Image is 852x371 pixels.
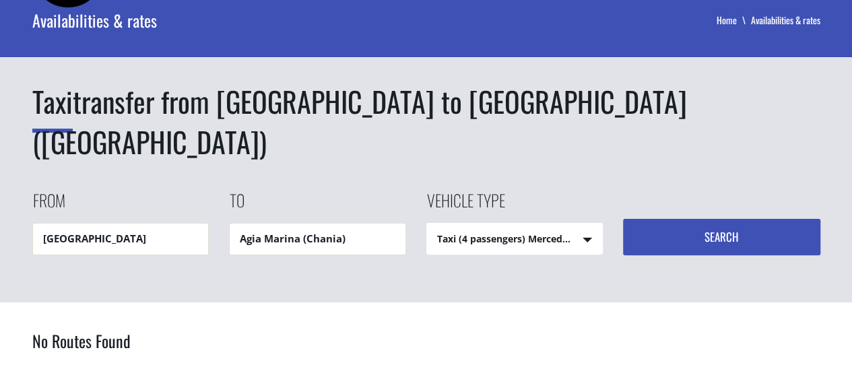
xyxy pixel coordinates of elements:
[32,189,65,223] label: From
[623,219,820,255] button: Search
[427,224,603,255] span: Taxi (4 passengers) Mercedes E Class
[717,13,751,27] a: Home
[32,80,73,133] span: Taxi
[426,189,505,223] label: Vehicle type
[32,329,820,371] h2: No Routes Found
[751,13,820,27] li: Availabilities & rates
[32,223,209,255] input: Pickup location
[229,223,406,255] input: Drop-off location
[229,189,244,223] label: To
[32,81,820,162] h1: transfer from [GEOGRAPHIC_DATA] to [GEOGRAPHIC_DATA] ([GEOGRAPHIC_DATA])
